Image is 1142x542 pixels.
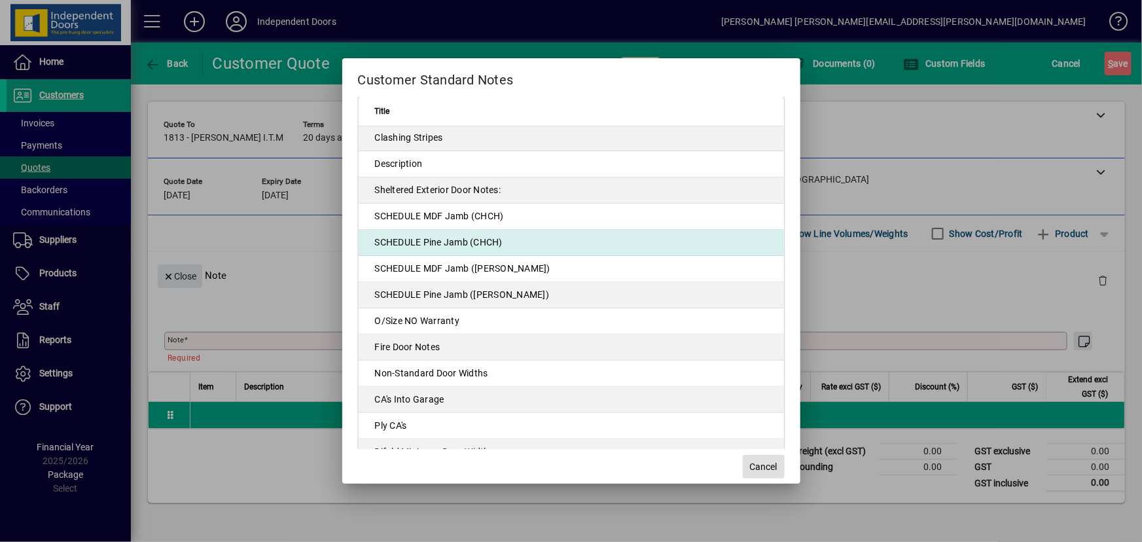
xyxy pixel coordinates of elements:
td: O/Size NO Warranty [359,308,784,334]
td: Ply CA's [359,413,784,439]
td: SCHEDULE Pine Jamb ([PERSON_NAME]) [359,282,784,308]
span: Cancel [750,460,777,474]
td: SCHEDULE Pine Jamb (CHCH) [359,230,784,256]
td: Bifold Minimum Door Width [359,439,784,465]
td: CA's Into Garage [359,387,784,413]
td: Description [359,151,784,177]
button: Cancel [743,455,785,479]
span: Title [375,104,390,118]
td: Sheltered Exterior Door Notes: [359,177,784,204]
h2: Customer Standard Notes [342,58,800,96]
td: Fire Door Notes [359,334,784,361]
td: Non-Standard Door Widths [359,361,784,387]
td: SCHEDULE MDF Jamb ([PERSON_NAME]) [359,256,784,282]
td: Clashing Stripes [359,125,784,151]
td: SCHEDULE MDF Jamb (CHCH) [359,204,784,230]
